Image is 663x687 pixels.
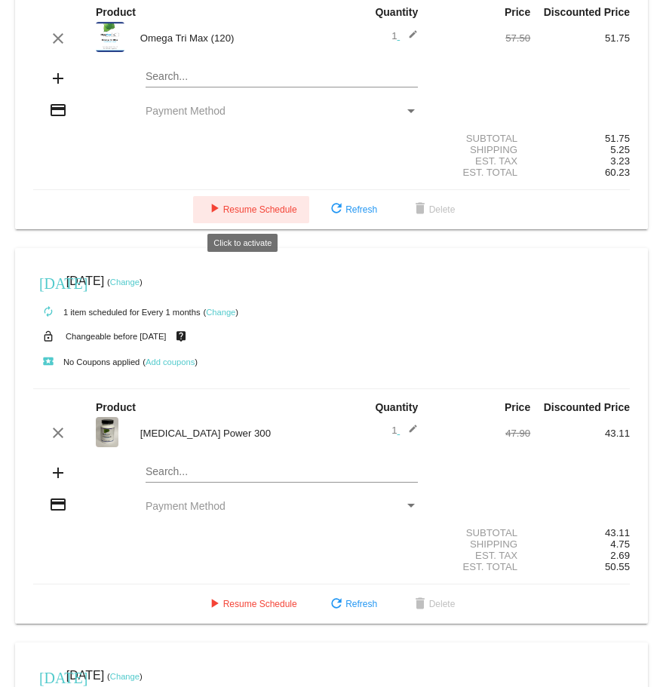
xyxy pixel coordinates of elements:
button: Refresh [315,196,389,223]
strong: Quantity [375,6,418,18]
div: 51.75 [530,32,630,44]
span: 60.23 [605,167,630,178]
mat-icon: delete [411,596,429,614]
mat-icon: clear [49,29,67,48]
mat-select: Payment Method [146,105,418,117]
a: Change [110,278,140,287]
a: Change [206,308,235,317]
mat-select: Payment Method [146,500,418,512]
mat-icon: local_play [39,353,57,371]
strong: Product [96,6,136,18]
div: Shipping [431,144,530,155]
mat-icon: live_help [172,327,190,346]
button: Resume Schedule [193,196,309,223]
mat-icon: [DATE] [39,273,57,291]
div: Shipping [431,538,530,550]
span: 50.55 [605,561,630,572]
div: 47.90 [431,428,530,439]
small: No Coupons applied [33,357,140,367]
div: 51.75 [530,133,630,144]
span: 4.75 [610,538,630,550]
span: Delete [411,204,456,215]
span: Payment Method [146,105,226,117]
mat-icon: clear [49,424,67,442]
strong: Discounted Price [544,401,630,413]
mat-icon: edit [400,29,418,48]
div: Omega Tri Max (120) [133,32,332,44]
div: 57.50 [431,32,530,44]
span: 5.25 [610,144,630,155]
div: Est. Tax [431,550,530,561]
span: Resume Schedule [205,204,297,215]
small: ( ) [143,357,198,367]
button: Delete [399,196,468,223]
input: Search... [146,466,418,478]
span: Delete [411,599,456,609]
strong: Product [96,401,136,413]
strong: Price [505,6,530,18]
span: Refresh [327,204,377,215]
div: Subtotal [431,527,530,538]
mat-icon: credit_card [49,101,67,119]
button: Delete [399,590,468,618]
mat-icon: credit_card [49,495,67,514]
small: ( ) [107,672,143,681]
span: Refresh [327,599,377,609]
img: CoQ10-Power-300-label-scaled.jpg [96,417,118,447]
strong: Discounted Price [544,6,630,18]
a: Add coupons [146,357,195,367]
mat-icon: autorenew [39,303,57,321]
div: 43.11 [530,428,630,439]
mat-icon: edit [400,424,418,442]
div: 43.11 [530,527,630,538]
img: Omega-Tri-Max-label.png [96,22,124,52]
span: 1 [391,425,418,436]
span: 2.69 [610,550,630,561]
mat-icon: lock_open [39,327,57,346]
div: Subtotal [431,133,530,144]
mat-icon: refresh [327,596,345,614]
mat-icon: delete [411,201,429,219]
button: Refresh [315,590,389,618]
span: 1 [391,30,418,41]
small: ( ) [107,278,143,287]
mat-icon: [DATE] [39,667,57,685]
strong: Quantity [375,401,418,413]
div: Est. Total [431,167,530,178]
mat-icon: add [49,464,67,482]
div: [MEDICAL_DATA] Power 300 [133,428,332,439]
div: Est. Tax [431,155,530,167]
mat-icon: add [49,69,67,87]
strong: Price [505,401,530,413]
span: 3.23 [610,155,630,167]
small: 1 item scheduled for Every 1 months [33,308,201,317]
button: Resume Schedule [193,590,309,618]
a: Change [110,672,140,681]
input: Search... [146,71,418,83]
small: Changeable before [DATE] [66,332,167,341]
span: Resume Schedule [205,599,297,609]
small: ( ) [203,308,238,317]
div: Est. Total [431,561,530,572]
span: Payment Method [146,500,226,512]
mat-icon: refresh [327,201,345,219]
mat-icon: play_arrow [205,596,223,614]
mat-icon: play_arrow [205,201,223,219]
